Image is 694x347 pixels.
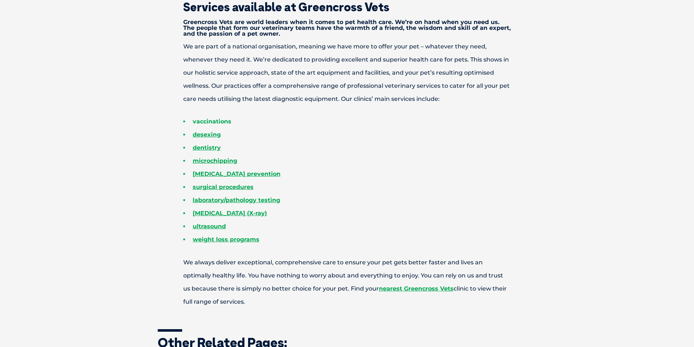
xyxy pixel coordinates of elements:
[183,19,511,37] strong: Greencross Vets are world leaders when it comes to pet health care. We’re on hand when you need u...
[193,223,226,230] a: ultrasound
[193,131,221,138] a: desexing
[193,170,281,177] a: [MEDICAL_DATA] prevention
[193,197,280,204] a: laboratory/pathology testing
[193,184,254,190] a: surgical procedures
[158,1,537,13] h2: Services available at Greencross Vets
[158,40,537,106] p: We are part of a national organisation, meaning we have more to offer your pet – whatever they ne...
[158,256,537,308] p: We always deliver exceptional, comprehensive care to ensure your pet gets better faster and lives...
[379,285,454,292] a: nearest Greencross Vets
[193,210,267,217] a: [MEDICAL_DATA] (X-ray)
[193,236,259,243] a: weight loss programs
[193,157,237,164] a: microchipping
[193,144,221,151] a: dentistry
[193,118,231,125] a: vaccinations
